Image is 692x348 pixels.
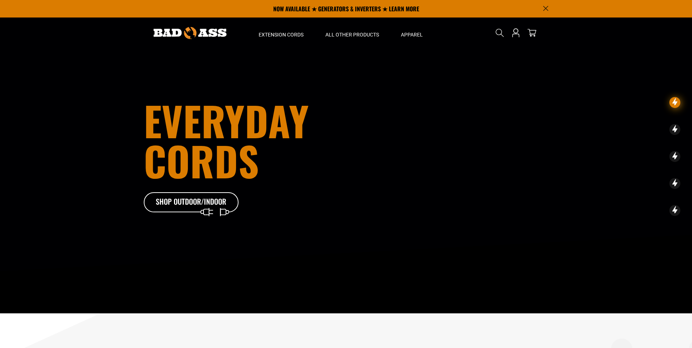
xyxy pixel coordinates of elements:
[144,192,239,213] a: Shop Outdoor/Indoor
[259,31,304,38] span: Extension Cords
[494,27,506,39] summary: Search
[144,100,387,181] h1: Everyday cords
[314,18,390,48] summary: All Other Products
[154,27,227,39] img: Bad Ass Extension Cords
[325,31,379,38] span: All Other Products
[390,18,434,48] summary: Apparel
[401,31,423,38] span: Apparel
[248,18,314,48] summary: Extension Cords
